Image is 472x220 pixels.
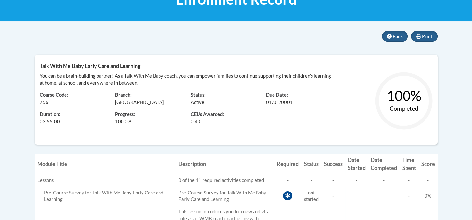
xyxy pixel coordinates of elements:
th: Success [321,154,345,174]
td: - [321,174,345,187]
td: - [345,174,368,187]
td: - [400,174,419,187]
span: Progress: [115,111,135,117]
div: Lessons [37,177,173,184]
span: - [332,193,334,199]
span: Talk With Me Baby Early Care and Learning [40,63,140,69]
span: Back [393,33,403,39]
td: Pre-Course Survey for Talk With Me Baby Early Care and Learning [176,187,274,206]
th: Date Started [345,154,368,174]
button: Back [382,31,408,42]
th: Required [274,154,301,174]
text: 100% [387,87,421,104]
th: Date Completed [368,154,400,174]
span: CEUs Awarded: [191,111,256,118]
div: Pre-Course Survey for Talk With Me Baby Early Care and Learning [37,190,173,203]
span: 01/01/0001 [266,100,293,105]
span: % [115,118,132,125]
span: 0% [425,193,431,199]
span: [GEOGRAPHIC_DATA] [115,100,164,105]
span: Active [191,100,204,105]
td: - [274,174,301,187]
th: Description [176,154,274,174]
span: Branch: [115,92,132,98]
td: - [368,174,400,187]
div: 0 of the 11 required activities completed [179,177,272,184]
span: 100.0 [115,119,128,124]
span: Duration: [40,111,60,117]
span: Status: [191,92,206,98]
span: - [408,193,410,199]
span: 0.40 [191,118,200,125]
span: - [427,177,429,183]
span: not started [304,190,319,202]
th: Status [301,154,321,174]
span: Course Code: [40,92,68,98]
span: 756 [40,100,48,105]
span: Print [422,33,432,39]
th: Score [419,154,438,174]
span: 03:55:00 [40,119,60,124]
th: Module Title [35,154,176,174]
td: - [301,174,321,187]
span: Due Date: [266,92,288,98]
span: You can be a brain-building partner! As a Talk With Me Baby coach, you can empower families to co... [40,73,331,86]
th: Time Spent [400,154,419,174]
text: Completed [389,105,418,112]
button: Print [411,31,438,42]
